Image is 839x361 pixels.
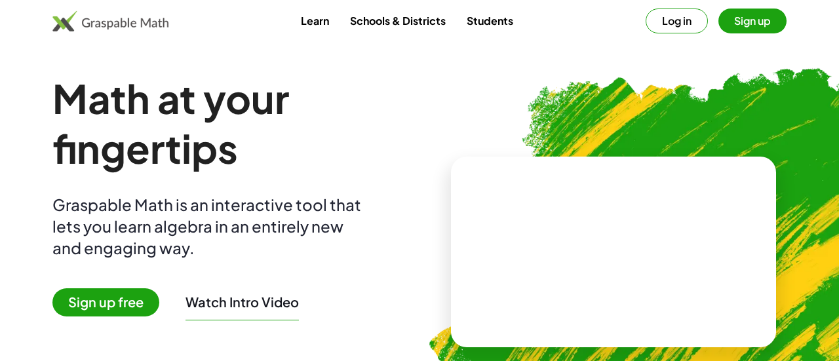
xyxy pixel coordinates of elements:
a: Students [456,9,524,33]
a: Learn [290,9,340,33]
h1: Math at your fingertips [52,73,399,173]
div: Graspable Math is an interactive tool that lets you learn algebra in an entirely new and engaging... [52,194,367,259]
button: Sign up [718,9,787,33]
a: Schools & Districts [340,9,456,33]
button: Log in [646,9,708,33]
span: Sign up free [52,288,159,316]
video: What is this? This is dynamic math notation. Dynamic math notation plays a central role in how Gr... [515,202,712,301]
button: Watch Intro Video [185,294,299,311]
